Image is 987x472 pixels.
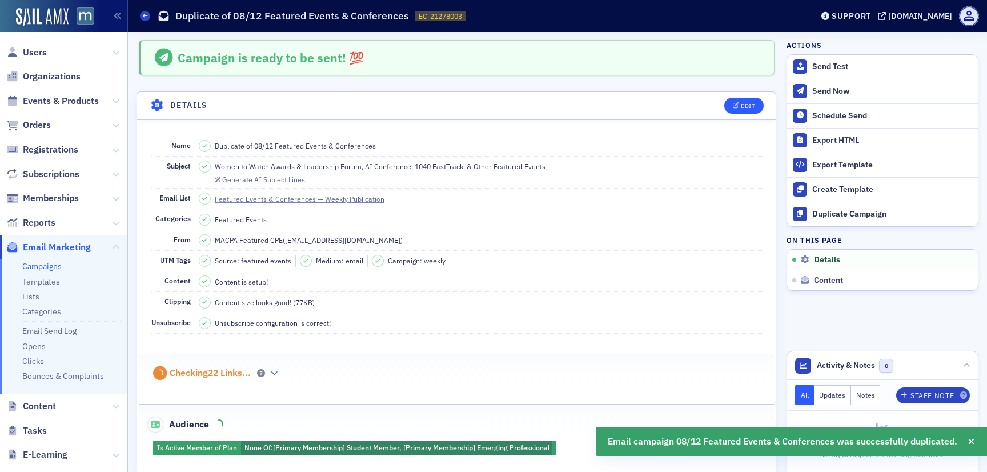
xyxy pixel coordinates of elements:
a: Templates [22,277,60,287]
div: Send Now [812,86,972,97]
button: Send Now [787,79,978,103]
span: Clipping [164,297,191,306]
div: Send Test [812,62,972,72]
span: 0 [879,359,893,373]
a: Featured Events & Conferences — Weekly Publication [215,194,395,204]
span: Name [171,141,191,150]
span: Content size looks good! (77KB) [215,297,315,307]
a: Registrations [6,143,78,156]
span: Tasks [23,425,47,437]
div: Schedule Send [812,111,972,121]
button: Notes [851,385,881,405]
span: Organizations [23,70,81,83]
span: Campaign: weekly [388,255,446,266]
span: Email campaign 08/12 Featured Events & Conferences was successfully duplicated. [608,435,957,449]
span: E-Learning [23,449,67,461]
a: Subscriptions [6,168,79,181]
span: Email List [159,193,191,202]
div: Export HTML [812,135,972,146]
div: Duplicate Campaign [812,209,972,219]
button: Duplicate Campaign [787,202,978,226]
div: Edit [741,103,755,109]
a: Orders [6,119,51,131]
span: Email Marketing [23,241,91,254]
span: Source: featured events [215,255,291,266]
a: Organizations [6,70,81,83]
h4: Actions [787,40,822,50]
a: Tasks [6,425,47,437]
a: Bounces & Complaints [22,371,104,381]
span: Registrations [23,143,78,156]
button: Edit [724,98,764,114]
a: Content [6,400,56,413]
div: Generate AI Subject Lines [222,177,305,183]
div: Featured Events [215,214,267,225]
span: Subscriptions [23,168,79,181]
span: Events & Products [23,95,99,107]
h4: On this page [787,235,978,245]
button: All [795,385,815,405]
span: Campaign is ready to be sent! 💯 [178,50,364,66]
span: Audience [147,417,210,433]
button: Staff Note [896,387,970,403]
a: View Homepage [69,7,94,27]
span: Activity & Notes [817,359,875,371]
a: Reports [6,217,55,229]
span: Users [23,46,47,59]
a: Lists [22,291,39,302]
span: Women to Watch Awards & Leadership Forum, AI Conference, 1040 FastTrack, & Other Featured Events [215,161,545,171]
a: Export Template [787,153,978,177]
span: Content [164,276,191,285]
button: Send Test [787,55,978,79]
span: Categories [155,214,191,223]
h4: Details [170,99,208,111]
div: Checking 22 Links ... [170,367,251,379]
span: Content is setup! [215,277,268,287]
span: From [174,235,191,244]
a: Events & Products [6,95,99,107]
a: Create Template [787,177,978,202]
span: Content [23,400,56,413]
div: [DOMAIN_NAME] [888,11,952,21]
h1: Duplicate of 08/12 Featured Events & Conferences [175,9,409,23]
a: Campaigns [22,261,62,271]
div: Staff Note [910,393,954,399]
span: Content [814,275,843,286]
img: SailAMX [77,7,94,25]
a: Clicks [22,356,44,366]
a: Email Send Log [22,326,77,336]
span: Unsubscribe configuration is correct! [215,318,331,328]
img: SailAMX [16,8,69,26]
button: Updates [814,385,851,405]
a: Memberships [6,192,79,205]
div: Export Template [812,160,972,170]
span: Medium: email [316,255,363,266]
a: Opens [22,341,46,351]
span: Subject [167,161,191,170]
a: Categories [22,306,61,317]
span: Memberships [23,192,79,205]
span: Orders [23,119,51,131]
span: MACPA Featured CPE ( [EMAIL_ADDRESS][DOMAIN_NAME] ) [215,235,403,245]
span: Unsubscribe [151,318,191,327]
span: Profile [959,6,979,26]
a: E-Learning [6,449,67,461]
button: Generate AI Subject Lines [215,174,305,184]
span: EC-21278003 [419,11,462,21]
a: Email Marketing [6,241,91,254]
button: Schedule Send [787,103,978,128]
button: [DOMAIN_NAME] [878,12,956,20]
div: Create Template [812,185,972,195]
div: Support [832,11,871,21]
a: Export HTML [787,128,978,153]
span: Reports [23,217,55,229]
span: UTM Tags [160,255,191,265]
a: Users [6,46,47,59]
span: Details [814,255,840,265]
span: Duplicate of 08/12 Featured Events & Conferences [215,141,376,151]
